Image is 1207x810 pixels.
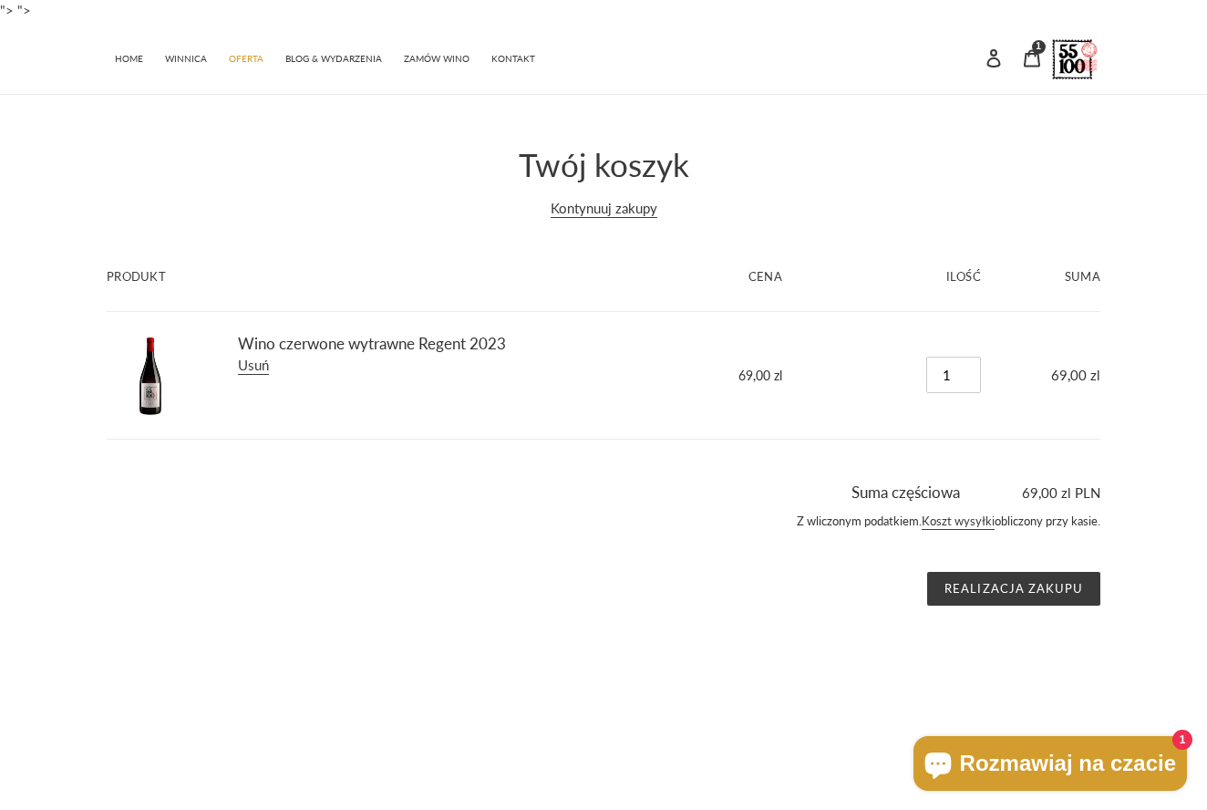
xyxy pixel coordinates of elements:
[1013,37,1051,77] a: 1
[229,53,263,65] span: OFERTA
[107,243,554,311] th: Produkt
[220,44,273,70] a: OFERTA
[238,334,506,353] a: Wino czerwone wytrawne Regent 2023
[404,53,469,65] span: ZAMÓW WINO
[482,44,544,70] a: KONTAKT
[964,483,1100,504] span: 69,00 zl PLN
[276,44,391,70] a: BLOG & WYDARZENIA
[156,44,216,70] a: WINNICA
[1036,42,1041,51] span: 1
[551,200,657,218] a: Kontynuuj zakupy
[491,53,535,65] span: KONTAKT
[927,572,1100,607] input: Realizacja zakupu
[107,504,1100,549] div: Z wliczonym podatkiem. obliczony przy kasie.
[1001,243,1100,311] th: Suma
[802,243,1001,311] th: Ilość
[851,483,960,502] span: Suma częściowa
[554,243,803,311] th: Cena
[106,44,152,70] a: HOME
[395,44,479,70] a: ZAMÓW WINO
[238,357,269,375] a: Usuń Wino czerwone wytrawne Regent 2023
[285,53,382,65] span: BLOG & WYDARZENIA
[165,53,207,65] span: WINNICA
[107,145,1100,183] h1: Twój koszyk
[908,736,1192,795] inbox-online-store-chat: Czat w sklepie online Shopify
[115,53,143,65] span: HOME
[574,366,783,385] dd: 69,00 zl
[1051,367,1100,383] span: 69,00 zl
[922,514,995,530] a: Koszt wysyłki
